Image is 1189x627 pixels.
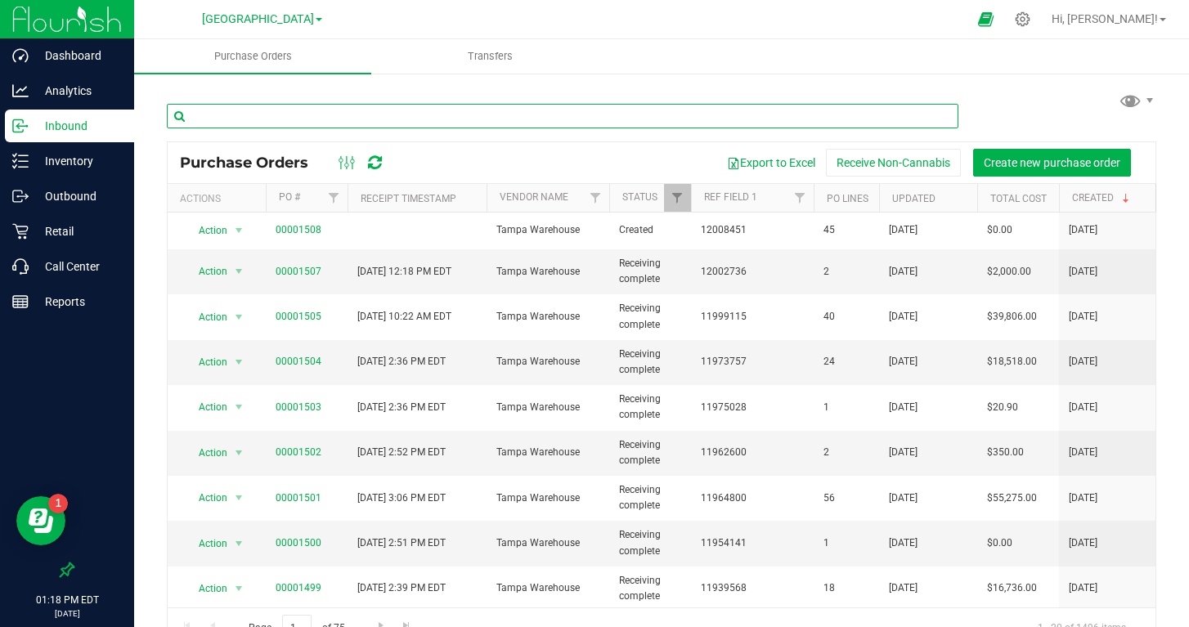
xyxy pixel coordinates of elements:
[701,445,804,460] span: 11962600
[889,535,918,551] span: [DATE]
[229,532,249,555] span: select
[496,264,599,280] span: Tampa Warehouse
[229,260,249,283] span: select
[823,445,869,460] span: 2
[823,222,869,238] span: 45
[29,151,127,171] p: Inventory
[1072,192,1133,204] a: Created
[987,354,1037,369] span: $18,518.00
[229,306,249,329] span: select
[987,445,1024,460] span: $350.00
[1069,445,1097,460] span: [DATE]
[889,580,918,596] span: [DATE]
[701,580,804,596] span: 11939568
[823,309,869,325] span: 40
[704,191,757,203] a: Ref Field 1
[276,537,321,549] a: 00001500
[184,577,228,600] span: Action
[1069,490,1097,506] span: [DATE]
[1069,535,1097,551] span: [DATE]
[889,222,918,238] span: [DATE]
[701,535,804,551] span: 11954141
[229,351,249,374] span: select
[889,264,918,280] span: [DATE]
[823,264,869,280] span: 2
[229,441,249,464] span: select
[496,580,599,596] span: Tampa Warehouse
[987,535,1012,551] span: $0.00
[990,193,1047,204] a: Total Cost
[357,264,451,280] span: [DATE] 12:18 PM EDT
[12,118,29,134] inline-svg: Inbound
[184,260,228,283] span: Action
[276,224,321,235] a: 00001508
[496,309,599,325] span: Tampa Warehouse
[889,445,918,460] span: [DATE]
[12,153,29,169] inline-svg: Inventory
[134,39,371,74] a: Purchase Orders
[12,47,29,64] inline-svg: Dashboard
[619,437,681,468] span: Receiving complete
[7,607,127,620] p: [DATE]
[619,573,681,604] span: Receiving complete
[496,354,599,369] span: Tampa Warehouse
[967,3,1004,35] span: Open Ecommerce Menu
[889,490,918,506] span: [DATE]
[192,49,314,64] span: Purchase Orders
[276,446,321,458] a: 00001502
[622,191,657,203] a: Status
[1069,222,1097,238] span: [DATE]
[276,356,321,367] a: 00001504
[987,400,1018,415] span: $20.90
[229,396,249,419] span: select
[1069,309,1097,325] span: [DATE]
[184,351,228,374] span: Action
[701,309,804,325] span: 11999115
[619,256,681,287] span: Receiving complete
[202,12,314,26] span: [GEOGRAPHIC_DATA]
[321,184,348,212] a: Filter
[276,492,321,504] a: 00001501
[1012,11,1033,27] div: Manage settings
[16,496,65,545] iframe: Resource center
[716,149,826,177] button: Export to Excel
[276,266,321,277] a: 00001507
[889,309,918,325] span: [DATE]
[180,154,325,172] span: Purchase Orders
[823,490,869,506] span: 56
[823,354,869,369] span: 24
[826,149,961,177] button: Receive Non-Cannabis
[7,593,127,607] p: 01:18 PM EDT
[1052,12,1158,25] span: Hi, [PERSON_NAME]!
[184,219,228,242] span: Action
[496,400,599,415] span: Tampa Warehouse
[184,486,228,509] span: Action
[12,258,29,275] inline-svg: Call Center
[1069,580,1097,596] span: [DATE]
[184,532,228,555] span: Action
[276,311,321,322] a: 00001505
[500,191,568,203] a: Vendor Name
[496,535,599,551] span: Tampa Warehouse
[29,116,127,136] p: Inbound
[361,193,456,204] a: Receipt Timestamp
[1069,354,1097,369] span: [DATE]
[889,354,918,369] span: [DATE]
[619,527,681,558] span: Receiving complete
[229,577,249,600] span: select
[889,400,918,415] span: [DATE]
[229,219,249,242] span: select
[357,580,446,596] span: [DATE] 2:39 PM EDT
[619,222,681,238] span: Created
[823,400,869,415] span: 1
[229,486,249,509] span: select
[973,149,1131,177] button: Create new purchase order
[29,186,127,206] p: Outbound
[827,193,868,204] a: PO Lines
[619,301,681,332] span: Receiving complete
[701,354,804,369] span: 11973757
[357,309,451,325] span: [DATE] 10:22 AM EDT
[29,81,127,101] p: Analytics
[619,347,681,378] span: Receiving complete
[787,184,814,212] a: Filter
